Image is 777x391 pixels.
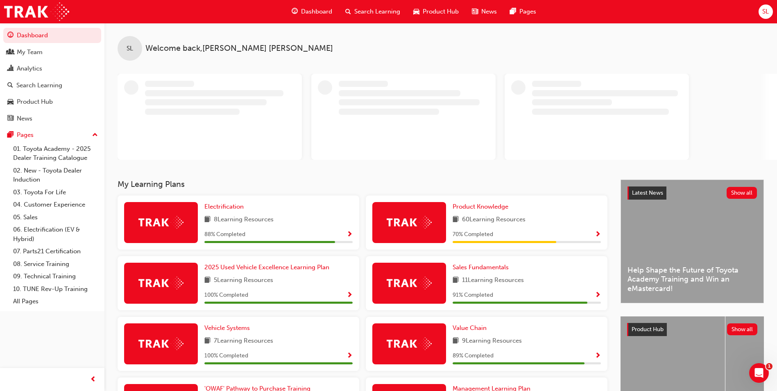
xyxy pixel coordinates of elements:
[462,275,524,286] span: 11 Learning Resources
[138,216,183,229] img: Trak
[759,5,773,19] button: SL
[204,291,248,300] span: 100 % Completed
[3,26,101,127] button: DashboardMy TeamAnalyticsSearch LearningProduct HubNews
[347,351,353,361] button: Show Progress
[204,324,250,332] span: Vehicle Systems
[7,32,14,39] span: guage-icon
[204,263,333,272] a: 2025 Used Vehicle Excellence Learning Plan
[407,3,465,20] a: car-iconProduct Hub
[347,292,353,299] span: Show Progress
[7,132,14,139] span: pages-icon
[453,203,508,210] span: Product Knowledge
[595,351,601,361] button: Show Progress
[387,277,432,289] img: Trak
[413,7,419,17] span: car-icon
[204,202,247,211] a: Electrification
[204,230,245,239] span: 88 % Completed
[204,203,244,210] span: Electrification
[17,48,43,57] div: My Team
[462,336,522,346] span: 9 Learning Resources
[627,186,757,200] a: Latest NewsShow all
[453,215,459,225] span: book-icon
[10,295,101,308] a: All Pages
[472,7,478,17] span: news-icon
[453,275,459,286] span: book-icon
[3,94,101,109] a: Product Hub
[214,215,274,225] span: 8 Learning Resources
[510,7,516,17] span: pages-icon
[204,351,248,361] span: 100 % Completed
[595,292,601,299] span: Show Progress
[3,78,101,93] a: Search Learning
[519,7,536,16] span: Pages
[453,291,493,300] span: 91 % Completed
[453,263,512,272] a: Sales Fundamentals
[3,127,101,143] button: Pages
[462,215,526,225] span: 60 Learning Resources
[347,352,353,360] span: Show Progress
[632,326,664,333] span: Product Hub
[10,164,101,186] a: 02. New - Toyota Dealer Induction
[627,323,757,336] a: Product HubShow all
[7,115,14,123] span: news-icon
[4,2,69,21] img: Trak
[749,363,769,383] iframe: Intercom live chat
[10,270,101,283] a: 09. Technical Training
[285,3,339,20] a: guage-iconDashboard
[423,7,459,16] span: Product Hub
[7,98,14,106] span: car-icon
[214,336,273,346] span: 7 Learning Resources
[7,82,13,89] span: search-icon
[90,375,96,385] span: prev-icon
[766,363,772,370] span: 1
[481,7,497,16] span: News
[503,3,543,20] a: pages-iconPages
[204,215,211,225] span: book-icon
[595,231,601,239] span: Show Progress
[292,7,298,17] span: guage-icon
[10,283,101,296] a: 10. TUNE Rev-Up Training
[453,202,512,211] a: Product Knowledge
[465,3,503,20] a: news-iconNews
[347,230,353,240] button: Show Progress
[138,277,183,289] img: Trak
[347,290,353,300] button: Show Progress
[214,275,273,286] span: 5 Learning Resources
[92,130,98,141] span: up-icon
[10,258,101,271] a: 08. Service Training
[387,216,432,229] img: Trak
[339,3,407,20] a: search-iconSearch Learning
[17,97,53,107] div: Product Hub
[16,81,62,90] div: Search Learning
[453,324,487,332] span: Value Chain
[10,198,101,211] a: 04. Customer Experience
[727,323,758,335] button: Show all
[204,323,253,333] a: Vehicle Systems
[453,323,490,333] a: Value Chain
[10,211,101,224] a: 05. Sales
[595,290,601,300] button: Show Progress
[453,336,459,346] span: book-icon
[453,264,509,271] span: Sales Fundamentals
[3,111,101,126] a: News
[204,336,211,346] span: book-icon
[347,231,353,239] span: Show Progress
[17,130,34,140] div: Pages
[7,65,14,73] span: chart-icon
[3,45,101,60] a: My Team
[621,180,764,303] a: Latest NewsShow allHelp Shape the Future of Toyota Academy Training and Win an eMastercard!
[127,44,133,53] span: SL
[204,275,211,286] span: book-icon
[3,61,101,76] a: Analytics
[7,49,14,56] span: people-icon
[453,230,493,239] span: 70 % Completed
[387,337,432,350] img: Trak
[595,230,601,240] button: Show Progress
[204,264,329,271] span: 2025 Used Vehicle Excellence Learning Plan
[118,180,607,189] h3: My Learning Plans
[595,352,601,360] span: Show Progress
[10,245,101,258] a: 07. Parts21 Certification
[17,114,32,123] div: News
